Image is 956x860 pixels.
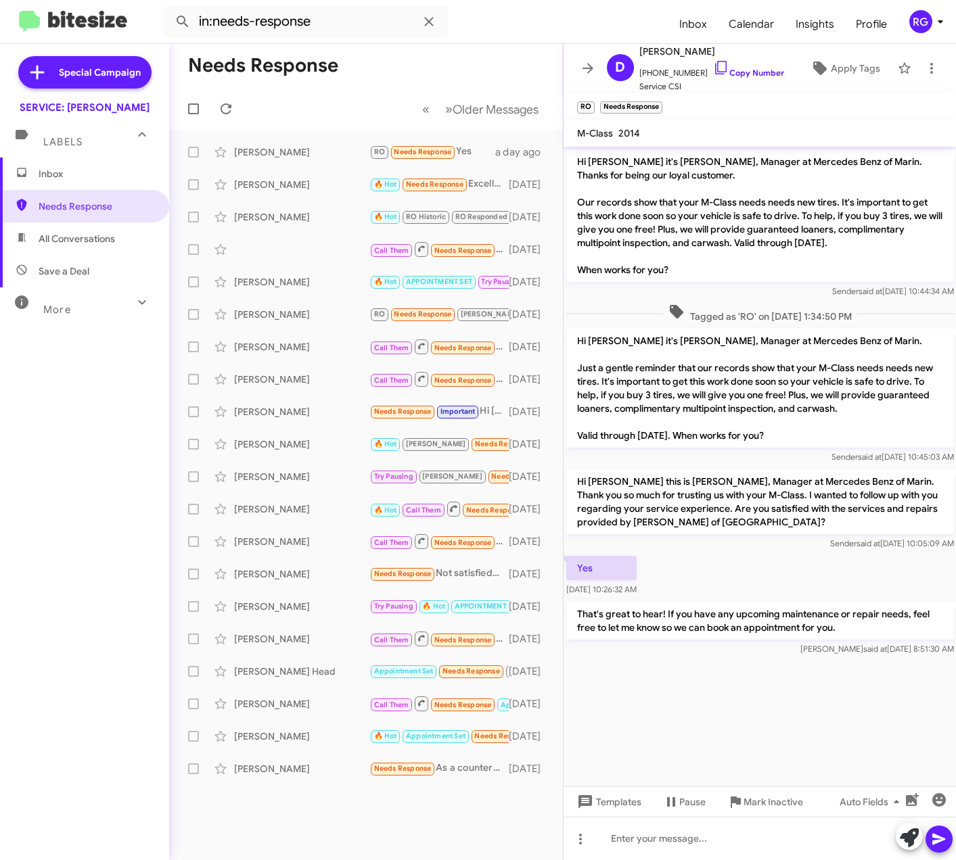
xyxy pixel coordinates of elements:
div: [DATE] [509,405,552,419]
span: Call Them [374,636,409,644]
span: Needs Response [434,538,492,547]
div: [DATE] [509,567,552,581]
a: Insights [785,5,845,44]
button: Mark Inactive [716,790,814,814]
span: Needs Response [374,764,432,773]
div: Hey [PERSON_NAME], I've been in the lobby about 20 minutes and need to get back to work. Are you ... [369,436,509,452]
div: [PERSON_NAME] [234,437,369,451]
span: 🔥 Hot [374,180,397,189]
div: [PERSON_NAME] [234,567,369,581]
div: Thank you! 😊 [369,306,509,322]
small: RO [577,101,595,114]
span: Save a Deal [39,264,89,278]
span: Try Pausing [481,277,520,286]
button: Templates [564,790,652,814]
span: Apply Tags [831,56,880,80]
span: Needs Response [434,343,492,352]
div: [DATE] [509,535,552,548]
span: Needs Response [406,180,463,189]
div: [PERSON_NAME] [234,178,369,191]
button: Apply Tags [798,56,891,80]
span: Call Them [374,376,409,385]
div: [PERSON_NAME] [234,373,369,386]
span: Call Them [374,538,409,547]
div: a day ago [495,145,552,159]
div: Inbound Call [369,630,509,647]
span: [PERSON_NAME] [461,310,521,318]
div: [PERSON_NAME] [234,470,369,483]
span: 🔥 Hot [374,277,397,286]
span: Needs Response [394,147,451,156]
span: Needs Response [374,407,432,416]
span: Inbox [39,167,154,181]
div: Liked “yes” [369,728,509,744]
span: [PERSON_NAME] [DATE] 8:51:30 AM [800,644,953,654]
a: Profile [845,5,898,44]
span: 2014 [618,127,640,139]
span: Sender [DATE] 10:05:09 AM [829,538,953,548]
div: Many thanks. [369,663,509,679]
div: [DATE] [509,697,552,711]
div: Inbound Call [369,533,509,550]
span: All Conversations [39,232,115,245]
div: [PERSON_NAME] [234,762,369,775]
div: [PERSON_NAME] [234,405,369,419]
div: [PERSON_NAME] [234,600,369,613]
span: D [615,57,625,78]
span: [PERSON_NAME] [406,439,466,448]
a: Calendar [718,5,785,44]
div: [PERSON_NAME] [234,535,369,548]
div: [PERSON_NAME] [234,730,369,743]
span: 🔥 Hot [374,506,397,515]
button: Pause [652,790,716,814]
span: Service CSI [639,80,784,93]
p: Hi [PERSON_NAME] it's [PERSON_NAME], Manager at Mercedes Benz of Marin. Thanks for being our loya... [566,149,954,282]
span: [PHONE_NUMBER] [639,59,784,80]
div: Inbound Call [369,695,509,712]
div: Inbound Call [369,241,509,258]
span: Templates [574,790,641,814]
p: Hi [PERSON_NAME] this is [PERSON_NAME], Manager at Mercedes Benz of Marin. Thank you so much for ... [566,469,954,534]
span: [PERSON_NAME] [639,43,784,59]
div: Not satisfied. We have another flat tire right now just a week after this flat tire. We had a sus... [369,566,509,581]
span: Try Pausing [374,472,413,481]
div: [DATE] [509,502,552,516]
div: [PERSON_NAME] [234,340,369,354]
div: Liked “Perfect thank you for letting me know !” [369,469,509,484]
div: [PERSON_NAME] [234,308,369,321]
span: said at [857,452,881,462]
div: SERVICE: [PERSON_NAME] [20,101,150,114]
span: Needs Response [466,506,524,515]
div: As a counter note, our Land Rover was being serviced at the same time. Super organized and friend... [369,761,509,776]
span: Appointment Set [406,732,465,740]
span: Call Them [406,506,441,515]
span: RO Responded Historic [455,212,537,221]
span: Special Campaign [59,66,141,79]
span: said at [856,538,880,548]
span: Needs Response [475,439,532,448]
div: [DATE] [509,340,552,354]
div: [DATE] [509,308,552,321]
span: Needs Response [39,199,154,213]
span: Try Pausing [374,602,413,611]
div: [DATE] [509,178,552,191]
span: Call Them [374,246,409,255]
span: Needs Response [434,376,492,385]
span: Auto Fields [840,790,905,814]
div: [DATE] [509,373,552,386]
span: Needs Response [491,472,549,481]
button: Auto Fields [829,790,915,814]
button: RG [898,10,941,33]
p: Yes [566,556,637,580]
span: [PERSON_NAME] [422,472,482,481]
span: Needs Response [474,732,532,740]
p: That's great to hear! If you have any upcoming maintenance or repair needs, feel free to let me k... [566,602,954,640]
div: [DATE] [509,665,552,678]
small: Needs Response [600,101,662,114]
span: » [445,101,453,118]
div: [DATE] [509,437,552,451]
span: Older Messages [453,102,539,117]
